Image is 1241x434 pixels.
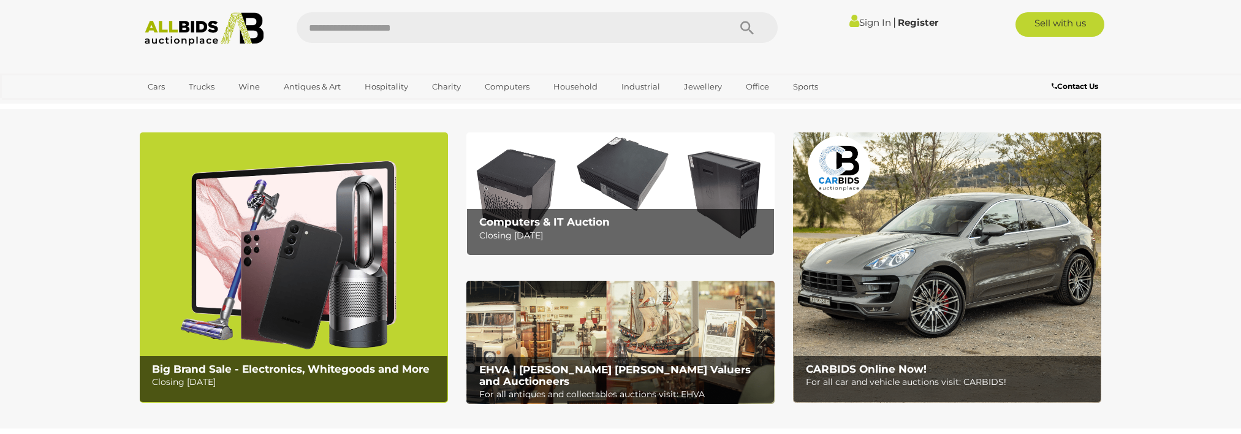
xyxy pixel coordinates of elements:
[152,363,430,375] b: Big Brand Sale - Electronics, Whitegoods and More
[424,77,469,97] a: Charity
[140,77,173,97] a: Cars
[893,15,896,29] span: |
[466,132,775,256] a: Computers & IT Auction Computers & IT Auction Closing [DATE]
[793,132,1101,403] a: CARBIDS Online Now! CARBIDS Online Now! For all car and vehicle auctions visit: CARBIDS!
[806,375,1095,390] p: For all car and vehicle auctions visit: CARBIDS!
[545,77,605,97] a: Household
[1052,80,1101,93] a: Contact Us
[477,77,537,97] a: Computers
[613,77,668,97] a: Industrial
[357,77,416,97] a: Hospitality
[479,228,768,243] p: Closing [DATE]
[152,375,441,390] p: Closing [DATE]
[785,77,826,97] a: Sports
[140,132,448,403] a: Big Brand Sale - Electronics, Whitegoods and More Big Brand Sale - Electronics, Whitegoods and Mo...
[479,216,610,228] b: Computers & IT Auction
[849,17,891,28] a: Sign In
[1052,82,1098,91] b: Contact Us
[230,77,268,97] a: Wine
[181,77,222,97] a: Trucks
[806,363,927,375] b: CARBIDS Online Now!
[140,132,448,403] img: Big Brand Sale - Electronics, Whitegoods and More
[479,387,768,402] p: For all antiques and collectables auctions visit: EHVA
[466,132,775,256] img: Computers & IT Auction
[466,281,775,405] a: EHVA | Evans Hastings Valuers and Auctioneers EHVA | [PERSON_NAME] [PERSON_NAME] Valuers and Auct...
[1015,12,1104,37] a: Sell with us
[138,12,271,46] img: Allbids.com.au
[898,17,938,28] a: Register
[479,364,751,387] b: EHVA | [PERSON_NAME] [PERSON_NAME] Valuers and Auctioneers
[676,77,730,97] a: Jewellery
[276,77,349,97] a: Antiques & Art
[716,12,778,43] button: Search
[140,97,243,117] a: [GEOGRAPHIC_DATA]
[466,281,775,405] img: EHVA | Evans Hastings Valuers and Auctioneers
[793,132,1101,403] img: CARBIDS Online Now!
[738,77,777,97] a: Office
